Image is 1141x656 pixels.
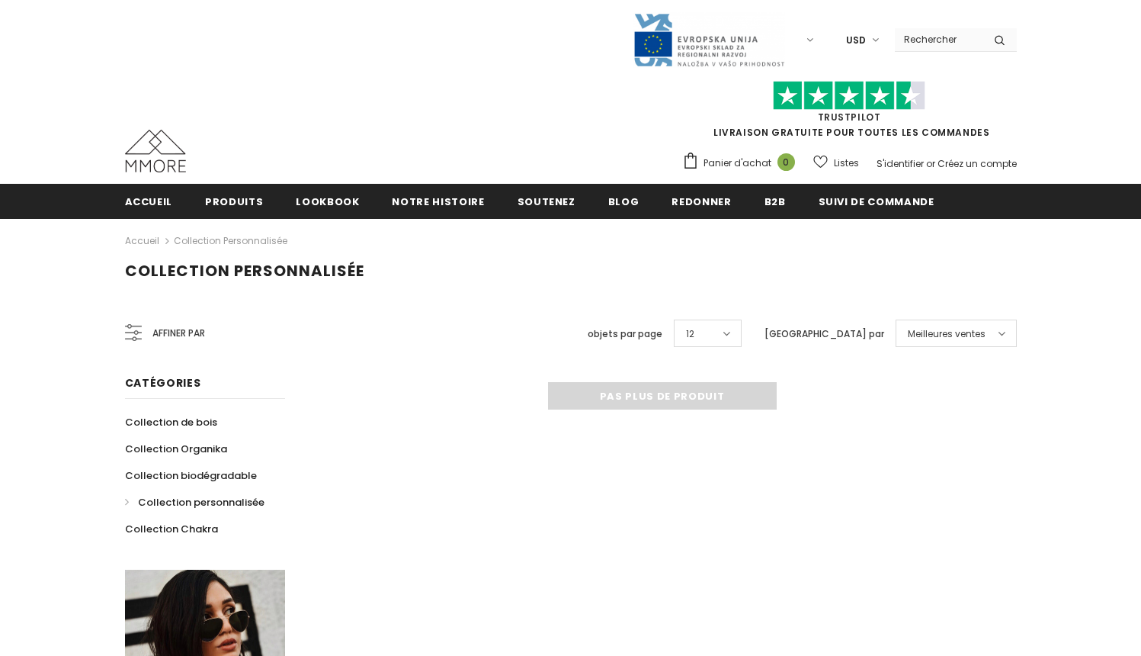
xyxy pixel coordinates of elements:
[777,153,795,171] span: 0
[895,28,982,50] input: Search Site
[764,184,786,218] a: B2B
[671,195,731,209] span: Redonner
[908,326,986,342] span: Meilleures ventes
[926,157,935,170] span: or
[764,326,884,342] label: [GEOGRAPHIC_DATA] par
[813,150,859,176] a: Listes
[296,195,359,209] span: Lookbook
[296,184,359,218] a: Lookbook
[608,195,639,209] span: Blog
[125,232,159,250] a: Accueil
[125,195,173,209] span: Accueil
[392,184,484,218] a: Notre histoire
[125,489,264,516] a: Collection personnalisée
[125,468,257,483] span: Collection biodégradable
[846,33,866,48] span: USD
[138,495,264,510] span: Collection personnalisée
[125,375,201,391] span: Catégories
[819,195,934,209] span: Suivi de commande
[633,12,785,68] img: Javni Razpis
[819,184,934,218] a: Suivi de commande
[686,326,694,342] span: 12
[608,184,639,218] a: Blog
[773,81,925,111] img: Faites confiance aux étoiles pilotes
[174,234,287,247] a: Collection personnalisée
[682,152,803,175] a: Panier d'achat 0
[152,325,205,342] span: Affiner par
[125,442,227,456] span: Collection Organika
[834,156,859,171] span: Listes
[518,195,575,209] span: soutenez
[764,195,786,209] span: B2B
[205,195,263,209] span: Produits
[682,88,1017,139] span: LIVRAISON GRATUITE POUR TOUTES LES COMMANDES
[125,436,227,462] a: Collection Organika
[125,415,217,429] span: Collection de bois
[392,195,484,209] span: Notre histoire
[518,184,575,218] a: soutenez
[818,111,881,124] a: TrustPilot
[125,516,218,542] a: Collection Chakra
[125,409,217,436] a: Collection de bois
[937,157,1017,170] a: Créez un compte
[877,157,924,170] a: S'identifier
[125,130,186,172] img: Cas MMORE
[633,33,785,46] a: Javni Razpis
[205,184,263,218] a: Produits
[125,462,257,489] a: Collection biodégradable
[125,260,364,281] span: Collection personnalisée
[671,184,731,218] a: Redonner
[125,184,173,218] a: Accueil
[704,156,771,171] span: Panier d'achat
[125,522,218,536] span: Collection Chakra
[588,326,662,342] label: objets par page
